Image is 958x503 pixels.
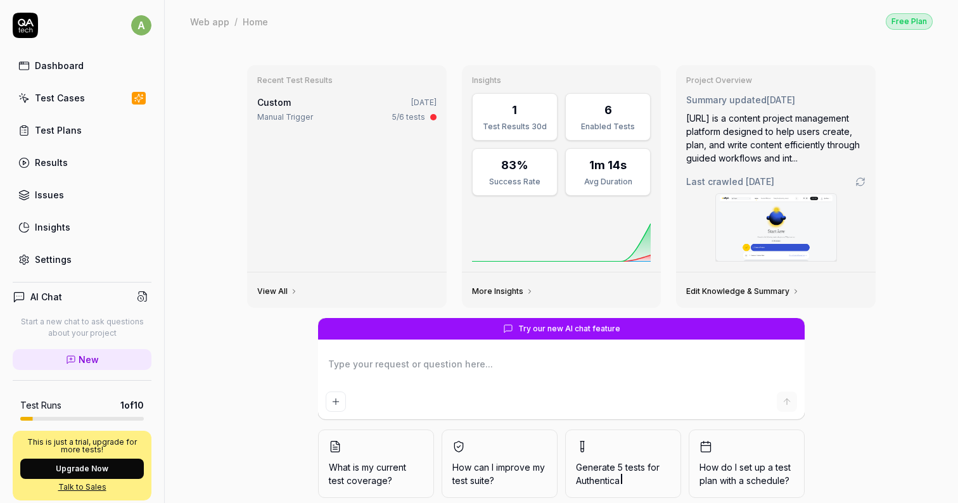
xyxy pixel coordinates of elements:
a: Dashboard [13,53,151,78]
span: New [79,353,99,366]
button: a [131,13,151,38]
a: Issues [13,182,151,207]
button: Add attachment [326,392,346,412]
a: Test Plans [13,118,151,143]
div: Manual Trigger [257,111,313,123]
div: Enabled Tests [573,121,642,132]
h3: Insights [472,75,651,86]
a: Edit Knowledge & Summary [686,286,800,296]
div: 83% [501,156,528,174]
span: 1 of 10 [120,398,144,412]
div: 6 [604,101,612,118]
button: How can I improve my test suite? [442,430,558,498]
a: Go to crawling settings [855,177,865,187]
div: Dashboard [35,59,84,72]
button: Free Plan [886,13,933,30]
span: What is my current test coverage? [329,461,423,487]
a: Settings [13,247,151,272]
a: Test Cases [13,86,151,110]
div: Test Cases [35,91,85,105]
a: New [13,349,151,370]
a: Talk to Sales [20,481,144,493]
div: Home [243,15,268,28]
button: What is my current test coverage? [318,430,434,498]
h3: Recent Test Results [257,75,437,86]
button: Generate 5 tests forAuthentica [565,430,681,498]
h3: Project Overview [686,75,865,86]
span: Last crawled [686,175,774,188]
a: Results [13,150,151,175]
time: [DATE] [746,176,774,187]
div: Web app [190,15,229,28]
div: Results [35,156,68,169]
a: View All [257,286,298,296]
div: / [234,15,238,28]
span: Summary updated [686,94,767,105]
h5: Test Runs [20,400,61,411]
img: Screenshot [716,194,836,261]
p: This is just a trial, upgrade for more tests! [20,438,144,454]
span: Authentica [576,475,620,486]
time: [DATE] [411,98,437,107]
a: More Insights [472,286,533,296]
button: Upgrade Now [20,459,144,479]
div: Success Rate [480,176,549,188]
span: How do I set up a test plan with a schedule? [699,461,794,487]
div: 1 [512,101,517,118]
div: Issues [35,188,64,201]
div: Settings [35,253,72,266]
span: a [131,15,151,35]
h4: AI Chat [30,290,62,303]
p: Start a new chat to ask questions about your project [13,316,151,339]
span: Generate 5 tests for [576,461,670,487]
div: 1m 14s [589,156,627,174]
button: How do I set up a test plan with a schedule? [689,430,805,498]
span: Custom [257,97,291,108]
span: Try our new AI chat feature [518,323,620,334]
a: Custom[DATE]Manual Trigger5/6 tests [255,93,439,125]
div: Test Plans [35,124,82,137]
div: Avg Duration [573,176,642,188]
div: 5/6 tests [392,111,425,123]
span: How can I improve my test suite? [452,461,547,487]
div: Test Results 30d [480,121,549,132]
time: [DATE] [767,94,795,105]
a: Insights [13,215,151,239]
div: Insights [35,220,70,234]
div: [URL] is a content project management platform designed to help users create, plan, and write con... [686,111,865,165]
